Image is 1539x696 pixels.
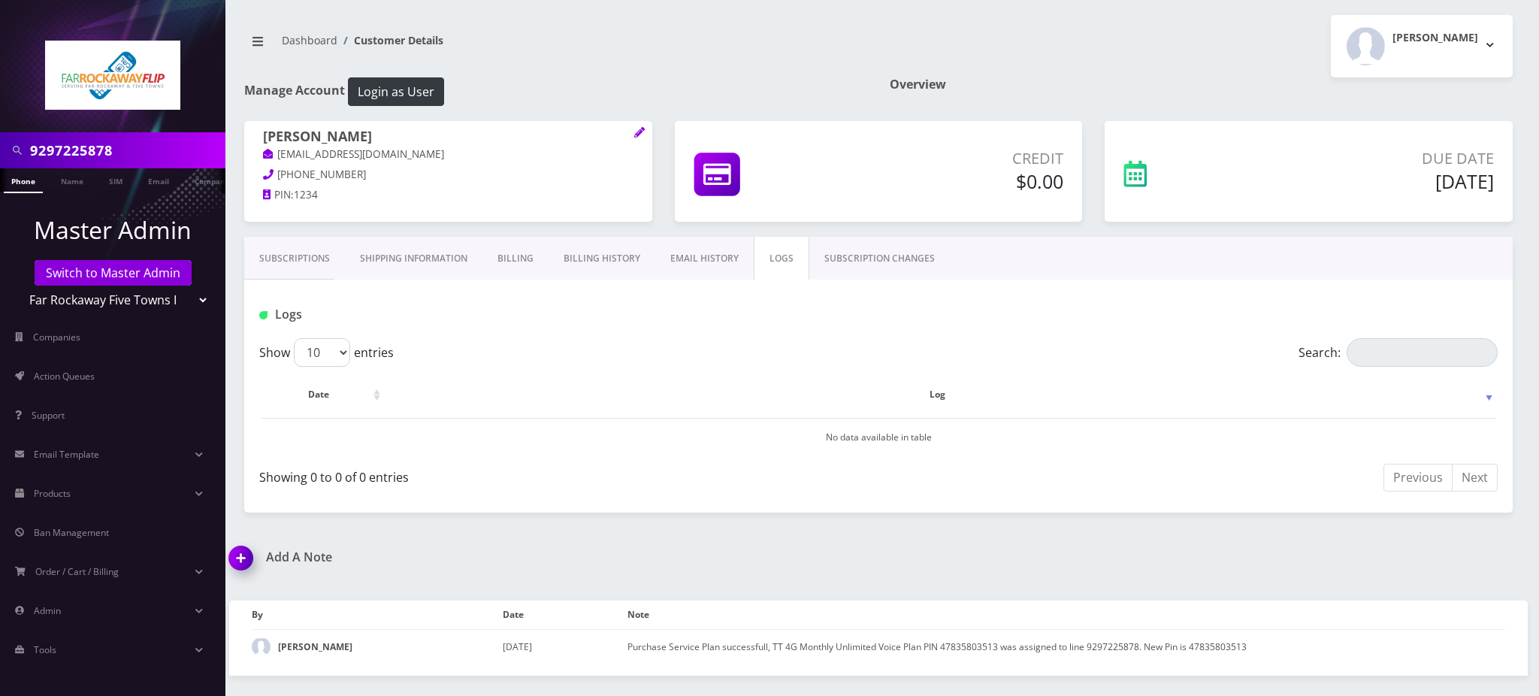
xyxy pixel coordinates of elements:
h1: Overview [890,77,1513,92]
td: No data available in table [261,418,1496,456]
a: Add A Note [229,550,867,564]
a: Name [53,168,91,192]
span: Companies [33,331,80,343]
a: Email [141,168,177,192]
h5: [DATE] [1255,170,1494,192]
input: Search: [1347,338,1498,367]
h1: [PERSON_NAME] [263,129,633,147]
a: Switch to Master Admin [35,260,192,286]
img: Far Rockaway Five Towns Flip [45,41,180,110]
a: Dashboard [282,33,337,47]
a: Shipping Information [345,237,482,280]
a: SUBSCRIPTION CHANGES [809,237,950,280]
th: Date: activate to sort column ascending [261,373,384,416]
td: Purchase Service Plan successfull, TT 4G Monthly Unlimited Voice Plan PIN 47835803513 was assigne... [627,629,1505,664]
h1: Manage Account [244,77,867,106]
span: Tools [34,643,56,656]
a: Phone [4,168,43,193]
button: Login as User [348,77,444,106]
strong: [PERSON_NAME] [278,640,352,653]
label: Search: [1299,338,1498,367]
a: [EMAIL_ADDRESS][DOMAIN_NAME] [263,147,444,162]
span: Ban Management [34,526,109,539]
a: SIM [101,168,130,192]
a: Billing [482,237,549,280]
a: Login as User [345,82,444,98]
span: Order / Cart / Billing [35,565,119,578]
a: PIN: [263,188,294,203]
span: Products [34,487,71,500]
a: Subscriptions [244,237,345,280]
span: Email Template [34,448,99,461]
a: EMAIL HISTORY [655,237,754,280]
a: Company [187,168,237,192]
button: [PERSON_NAME] [1331,15,1513,77]
input: Search in Company [30,136,222,165]
span: [PHONE_NUMBER] [277,168,366,181]
th: Date [503,601,628,629]
th: Note [627,601,1505,629]
th: By [252,601,503,629]
h1: Logs [259,307,657,322]
td: [DATE] [503,629,628,664]
span: Action Queues [34,370,95,383]
th: Log: activate to sort column ascending [386,373,1496,416]
label: Show entries [259,338,394,367]
li: Customer Details [337,32,443,48]
p: Due Date [1255,147,1494,170]
a: LOGS [754,237,809,280]
nav: breadcrumb [244,25,867,68]
h2: [PERSON_NAME] [1392,32,1478,44]
a: Next [1452,464,1498,492]
span: Admin [34,604,61,617]
span: 1234 [294,188,318,201]
select: Showentries [294,338,350,367]
span: Support [32,409,65,422]
p: Credit [857,147,1063,170]
a: Previous [1383,464,1453,492]
a: Billing History [549,237,655,280]
div: Showing 0 to 0 of 0 entries [259,462,764,486]
h5: $0.00 [857,170,1063,192]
